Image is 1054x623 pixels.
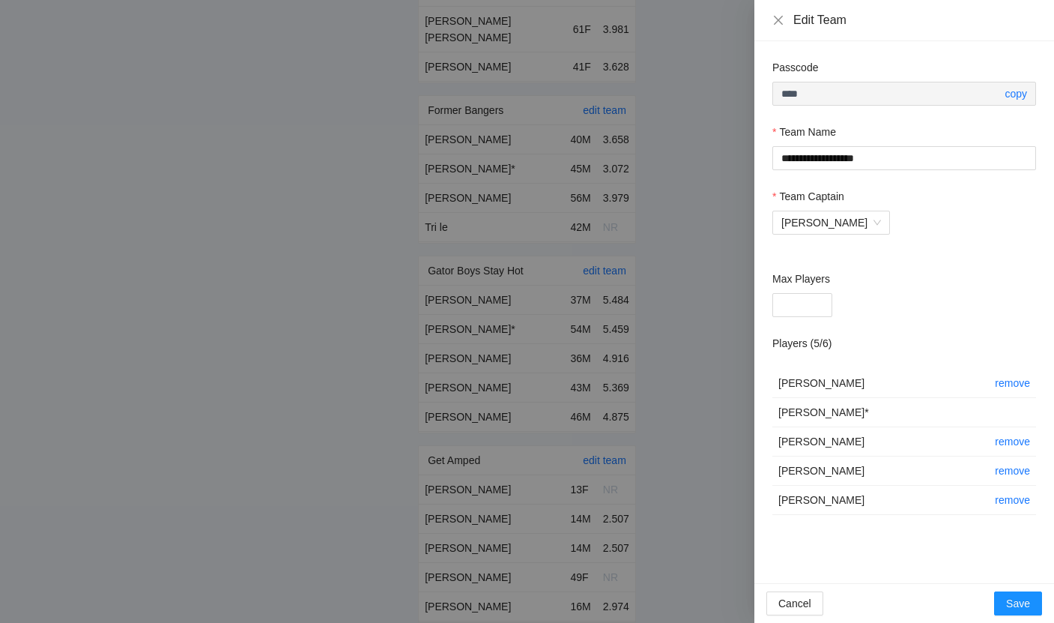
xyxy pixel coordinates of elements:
label: Team Name [772,124,836,140]
h2: Players ( 5 / 6 ) [772,335,832,352]
td: [PERSON_NAME] [772,486,989,515]
span: close [772,14,784,26]
td: [PERSON_NAME] [772,369,989,398]
a: remove [995,465,1030,477]
span: Save [1006,595,1030,612]
span: Cancel [778,595,811,612]
a: remove [995,494,1030,506]
input: Team Name [772,146,1036,170]
td: [PERSON_NAME] * [772,398,989,427]
label: Max Players [772,271,830,287]
a: remove [995,436,1030,448]
input: Passcode [781,85,1002,102]
a: copy [1005,88,1027,100]
a: remove [995,377,1030,389]
button: Close [772,14,784,27]
label: Passcode [772,59,818,76]
td: [PERSON_NAME] [772,427,989,457]
label: Team Captain [772,188,844,205]
td: [PERSON_NAME] [772,457,989,486]
input: Max Players [772,293,832,317]
span: Brian Levine [781,211,881,234]
button: Save [994,592,1042,616]
div: Edit Team [793,12,1036,28]
button: Cancel [766,592,823,616]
